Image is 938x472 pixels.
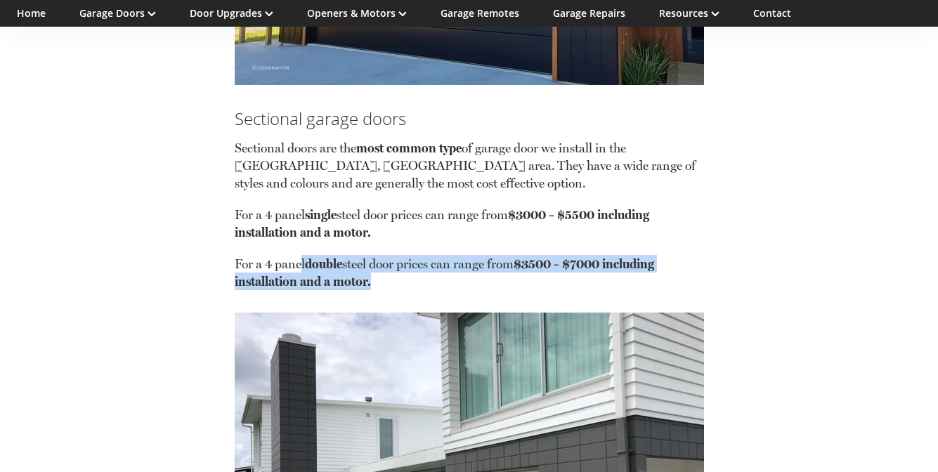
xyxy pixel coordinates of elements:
[441,6,519,20] a: Garage Remotes
[235,206,704,255] p: For a 4 panel steel door prices can range from
[235,139,704,206] p: Sectional doors are the of garage door we install in the [GEOGRAPHIC_DATA], [GEOGRAPHIC_DATA] are...
[307,6,407,20] a: Openers & Motors
[659,6,719,20] a: Resources
[305,256,342,271] strong: double
[79,6,156,20] a: Garage Doors
[235,255,704,290] p: For a 4 panel steel door prices can range from
[190,6,273,20] a: Door Upgrades
[17,6,46,20] a: Home
[553,6,625,20] a: Garage Repairs
[305,207,337,222] strong: single
[753,6,791,20] a: Contact
[356,140,462,155] strong: most common type
[235,256,654,289] strong: $3500 – $7000 including installation and a motor.
[235,107,704,129] h3: Sectional garage doors
[235,207,649,240] strong: $3000 – $5500 including installation and a motor.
